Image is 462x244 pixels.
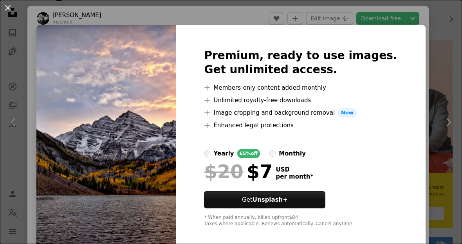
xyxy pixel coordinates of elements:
[204,49,397,77] h2: Premium, ready to use images. Get unlimited access.
[279,149,306,158] div: monthly
[204,96,397,105] li: Unlimited royalty-free downloads
[276,173,313,180] span: per month *
[204,191,325,208] button: GetUnsplash+
[276,166,313,173] span: USD
[237,149,260,158] div: 65% off
[204,215,397,227] div: * When paid annually, billed upfront $84 Taxes where applicable. Renews automatically. Cancel any...
[204,108,397,117] li: Image cropping and background removal
[269,150,276,157] input: monthly
[253,196,288,203] strong: Unsplash+
[204,121,397,130] li: Enhanced legal protections
[204,150,210,157] input: yearly65%off
[338,108,357,117] span: New
[204,161,243,182] span: $20
[204,161,273,182] div: $7
[213,149,234,158] div: yearly
[204,83,397,92] li: Members-only content added monthly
